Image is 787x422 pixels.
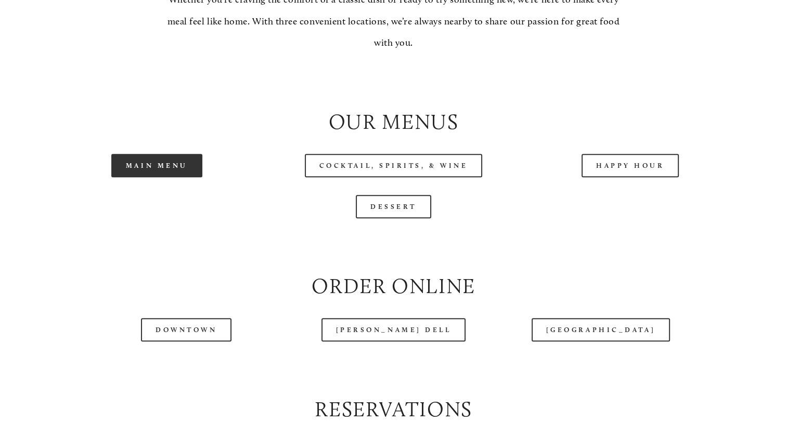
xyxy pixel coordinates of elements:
a: Happy Hour [582,154,679,177]
a: Main Menu [111,154,202,177]
a: [PERSON_NAME] Dell [321,318,466,341]
a: Cocktail, Spirits, & Wine [305,154,483,177]
h2: Our Menus [47,107,740,136]
a: [GEOGRAPHIC_DATA] [532,318,670,341]
a: Dessert [356,195,431,218]
h2: Order Online [47,271,740,300]
a: Downtown [141,318,231,341]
